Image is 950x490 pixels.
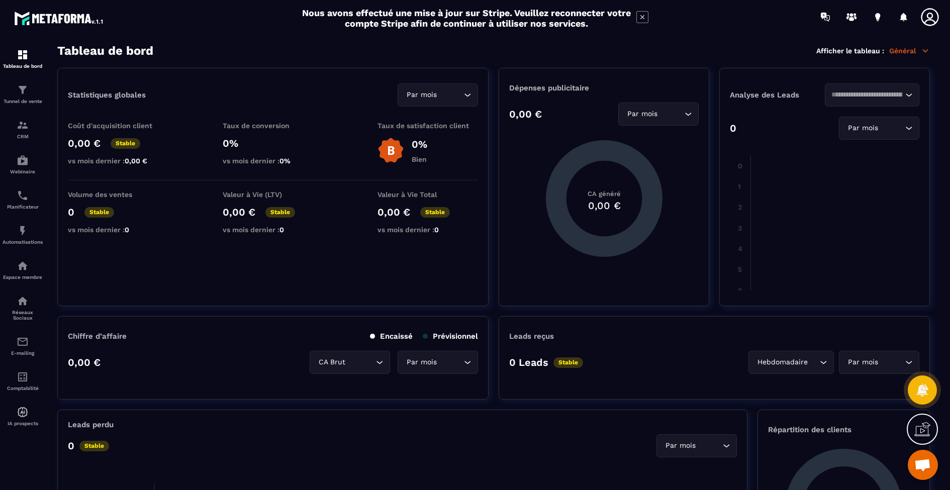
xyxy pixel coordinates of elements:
p: Taux de conversion [223,122,323,130]
input: Search for option [698,440,720,451]
a: formationformationTunnel de vente [3,76,43,112]
a: Ouvrir le chat [908,450,938,480]
p: vs mois dernier : [68,226,168,234]
img: logo [14,9,105,27]
img: accountant [17,371,29,383]
p: Tableau de bord [3,63,43,69]
p: Valeur à Vie (LTV) [223,190,323,199]
div: Search for option [656,434,737,457]
span: CA Brut [316,357,347,368]
tspan: 5 [738,265,742,273]
p: E-mailing [3,350,43,356]
p: Prévisionnel [423,332,478,341]
p: Valeur à Vie Total [377,190,478,199]
h2: Nous avons effectué une mise à jour sur Stripe. Veuillez reconnecter votre compte Stripe afin de ... [302,8,631,29]
input: Search for option [831,89,903,101]
p: 0% [412,138,427,150]
tspan: 2 [738,203,742,211]
tspan: 0 [738,162,742,170]
p: 0 [730,122,736,134]
p: 0,00 € [377,206,410,218]
a: social-networksocial-networkRéseaux Sociaux [3,287,43,328]
p: 0,00 € [509,108,542,120]
img: scheduler [17,189,29,202]
p: Coût d'acquisition client [68,122,168,130]
a: schedulerschedulerPlanificateur [3,182,43,217]
span: Par mois [404,357,439,368]
p: vs mois dernier : [68,157,168,165]
h3: Tableau de bord [57,44,153,58]
img: automations [17,406,29,418]
img: automations [17,225,29,237]
p: vs mois dernier : [377,226,478,234]
p: Dépenses publicitaire [509,83,699,92]
input: Search for option [347,357,373,368]
p: Réseaux Sociaux [3,310,43,321]
div: Search for option [398,83,478,107]
span: 0 [125,226,129,234]
a: formationformationCRM [3,112,43,147]
p: Webinaire [3,169,43,174]
p: Volume des ventes [68,190,168,199]
img: formation [17,119,29,131]
p: Analyse des Leads [730,90,825,100]
p: vs mois dernier : [223,157,323,165]
p: Comptabilité [3,385,43,391]
img: automations [17,154,29,166]
p: Général [889,46,930,55]
tspan: 1 [738,182,741,190]
span: 0,00 € [125,157,147,165]
a: automationsautomationsAutomatisations [3,217,43,252]
div: Search for option [310,351,390,374]
p: Leads perdu [68,420,114,429]
span: 0 [279,226,284,234]
p: Espace membre [3,274,43,280]
input: Search for option [439,89,461,101]
p: Stable [111,138,140,149]
p: 0,00 € [223,206,255,218]
p: Stable [420,207,450,218]
p: Taux de satisfaction client [377,122,478,130]
p: IA prospects [3,421,43,426]
img: email [17,336,29,348]
input: Search for option [810,357,817,368]
span: Par mois [663,440,698,451]
img: automations [17,260,29,272]
a: formationformationTableau de bord [3,41,43,76]
p: Stable [553,357,583,368]
p: Tunnel de vente [3,99,43,104]
p: 0 Leads [509,356,548,368]
img: formation [17,49,29,61]
p: 0,00 € [68,356,101,368]
p: Planificateur [3,204,43,210]
img: social-network [17,295,29,307]
p: Encaissé [370,332,413,341]
p: 0,00 € [68,137,101,149]
span: Par mois [404,89,439,101]
img: b-badge-o.b3b20ee6.svg [377,137,404,164]
p: 0 [68,206,74,218]
div: Search for option [398,351,478,374]
div: Search for option [825,83,920,107]
span: Par mois [845,123,880,134]
span: Par mois [625,109,659,120]
input: Search for option [439,357,461,368]
p: 0 [68,440,74,452]
tspan: 4 [738,245,742,253]
p: 0% [223,137,323,149]
p: Leads reçus [509,332,554,341]
p: Chiffre d’affaire [68,332,127,341]
a: automationsautomationsWebinaire [3,147,43,182]
p: vs mois dernier : [223,226,323,234]
span: Hebdomadaire [755,357,810,368]
a: accountantaccountantComptabilité [3,363,43,399]
span: 0% [279,157,291,165]
p: Stable [79,441,109,451]
p: CRM [3,134,43,139]
input: Search for option [659,109,682,120]
input: Search for option [880,123,903,134]
img: formation [17,84,29,96]
div: Search for option [839,351,919,374]
div: Search for option [618,103,699,126]
div: Search for option [839,117,919,140]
